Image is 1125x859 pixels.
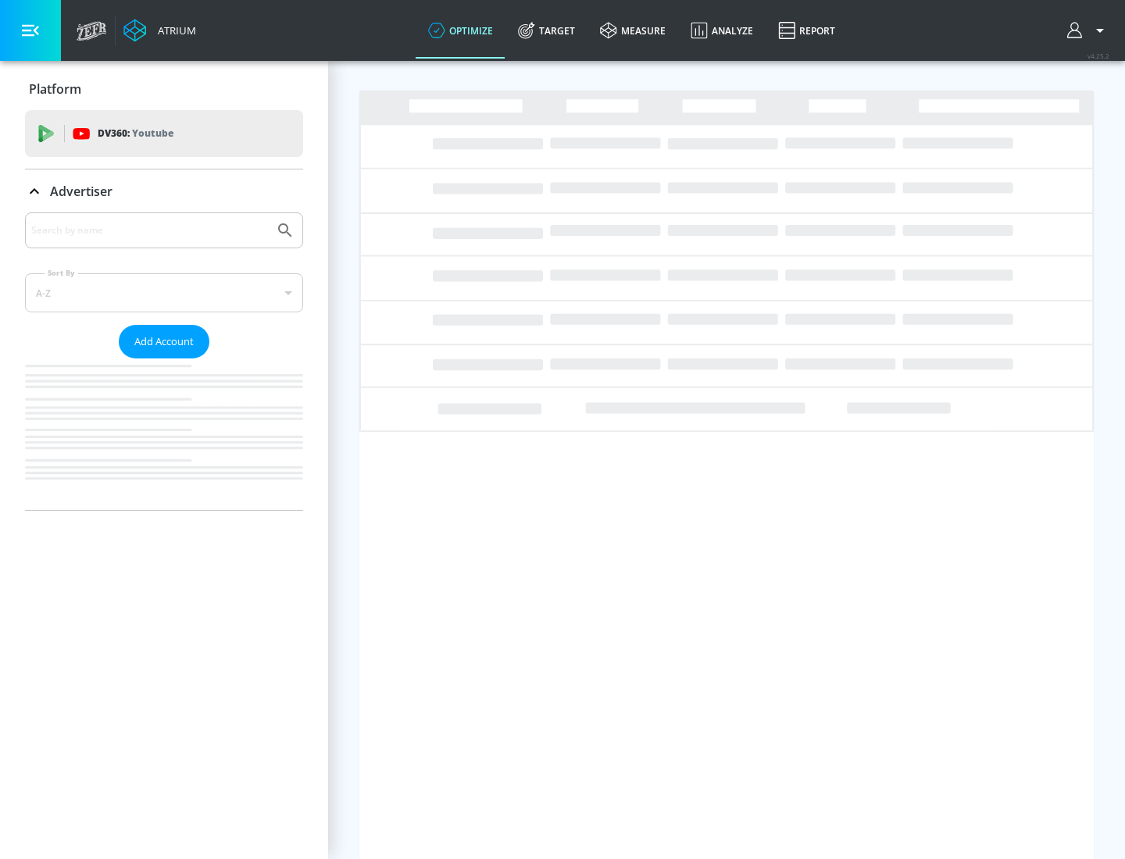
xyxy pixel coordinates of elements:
div: Platform [25,67,303,111]
label: Sort By [45,268,78,278]
a: Target [505,2,587,59]
p: DV360: [98,125,173,142]
span: Add Account [134,333,194,351]
nav: list of Advertiser [25,358,303,510]
div: Advertiser [25,212,303,510]
div: A-Z [25,273,303,312]
p: Youtube [132,125,173,141]
a: optimize [416,2,505,59]
a: Atrium [123,19,196,42]
div: Atrium [152,23,196,37]
div: DV360: Youtube [25,110,303,157]
a: Report [766,2,848,59]
span: v 4.25.2 [1087,52,1109,60]
input: Search by name [31,220,268,241]
p: Platform [29,80,81,98]
p: Advertiser [50,183,112,200]
button: Add Account [119,325,209,358]
div: Advertiser [25,169,303,213]
a: measure [587,2,678,59]
a: Analyze [678,2,766,59]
